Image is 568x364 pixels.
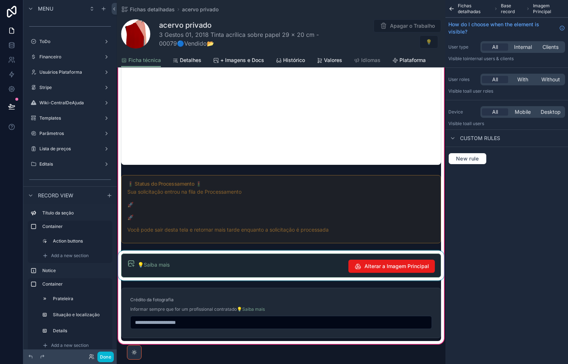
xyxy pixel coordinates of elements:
[392,54,426,68] a: Plataforma
[42,224,109,229] label: Container
[448,21,556,35] span: How do I choose when the element is visible?
[515,108,531,116] span: Mobile
[39,85,101,90] label: Stripe
[448,56,565,62] p: Visible to
[39,115,101,121] label: Templates
[514,43,532,51] span: Internal
[39,54,101,60] label: Financeiro
[42,281,109,287] label: Container
[173,54,201,68] a: Detalhes
[53,328,108,334] label: Details
[453,155,482,162] span: New rule
[39,161,101,167] label: Editais
[460,135,500,142] span: Custom rules
[220,57,264,64] span: + Imagens e Docs
[23,204,117,349] div: scrollable content
[28,97,112,109] a: Wiki-CentralDeAjuda
[541,76,560,83] span: Without
[39,100,101,106] label: Wiki-CentralDeAjuda
[159,30,353,48] span: 3 Gestos 01, 2018 Tinta acrílica sobre papel 29 x 20 cm - 00079🔵Vendido📂
[51,342,89,348] span: Add a new section
[28,158,112,170] a: Editais
[159,20,353,30] h1: acervo privado
[361,57,380,64] span: Idiomas
[213,54,264,68] a: + Imagens e Docs
[467,121,484,126] span: all users
[317,54,342,68] a: Valores
[39,146,101,152] label: Lista de preços
[517,76,528,83] span: With
[51,253,89,259] span: Add a new section
[458,3,491,15] span: Fichas detalhadas
[448,88,565,94] p: Visible to
[42,268,109,274] label: Notice
[180,57,201,64] span: Detalhes
[276,54,305,68] a: Histórico
[28,82,112,93] a: Stripe
[38,191,73,199] span: Record view
[28,51,112,63] a: Financeiro
[448,77,478,82] label: User roles
[130,6,175,13] span: Fichas detalhadas
[28,128,112,139] a: Parâmetros
[542,43,559,51] span: Clients
[492,43,498,51] span: All
[121,6,175,13] a: Fichas detalhadas
[38,5,53,12] span: Menu
[467,88,493,94] span: All user roles
[128,57,161,64] span: Ficha técnica
[39,69,101,75] label: Usuários Plataforma
[354,54,380,68] a: Idiomas
[28,112,112,124] a: Templates
[448,153,487,164] button: New rule
[448,121,565,127] p: Visible to
[399,57,426,64] span: Plataforma
[39,39,101,44] label: ToDo
[448,21,565,35] a: How do I choose when the element is visible?
[39,131,101,136] label: Parâmetros
[448,109,478,115] label: Device
[467,56,514,61] span: Internal users & clients
[501,3,523,15] span: Base record
[97,352,114,362] button: Done
[324,57,342,64] span: Valores
[182,6,219,13] a: acervo privado
[53,312,108,318] label: Situação e localização
[533,3,565,15] span: Imagem Principal
[283,57,305,64] span: Histórico
[121,54,161,67] a: Ficha técnica
[492,108,498,116] span: All
[448,44,478,50] label: User type
[28,66,112,78] a: Usuários Plataforma
[42,210,109,216] label: Título da seção
[28,36,112,47] a: ToDo
[492,76,498,83] span: All
[53,238,108,244] label: Action buttons
[53,296,108,302] label: Prateleira
[28,143,112,155] a: Lista de preços
[541,108,561,116] span: Desktop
